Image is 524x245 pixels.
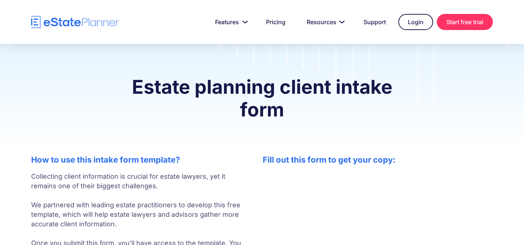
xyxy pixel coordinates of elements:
h2: How to use this intake form template? [31,155,248,164]
a: Resources [298,15,351,29]
h2: Fill out this form to get your copy: [263,155,493,164]
a: Start free trial [437,14,493,30]
a: Pricing [257,15,294,29]
iframe: Form 0 [263,172,493,227]
a: Features [206,15,254,29]
a: Login [398,14,433,30]
a: Support [355,15,395,29]
a: home [31,16,119,29]
strong: Estate planning client intake form [132,75,392,121]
